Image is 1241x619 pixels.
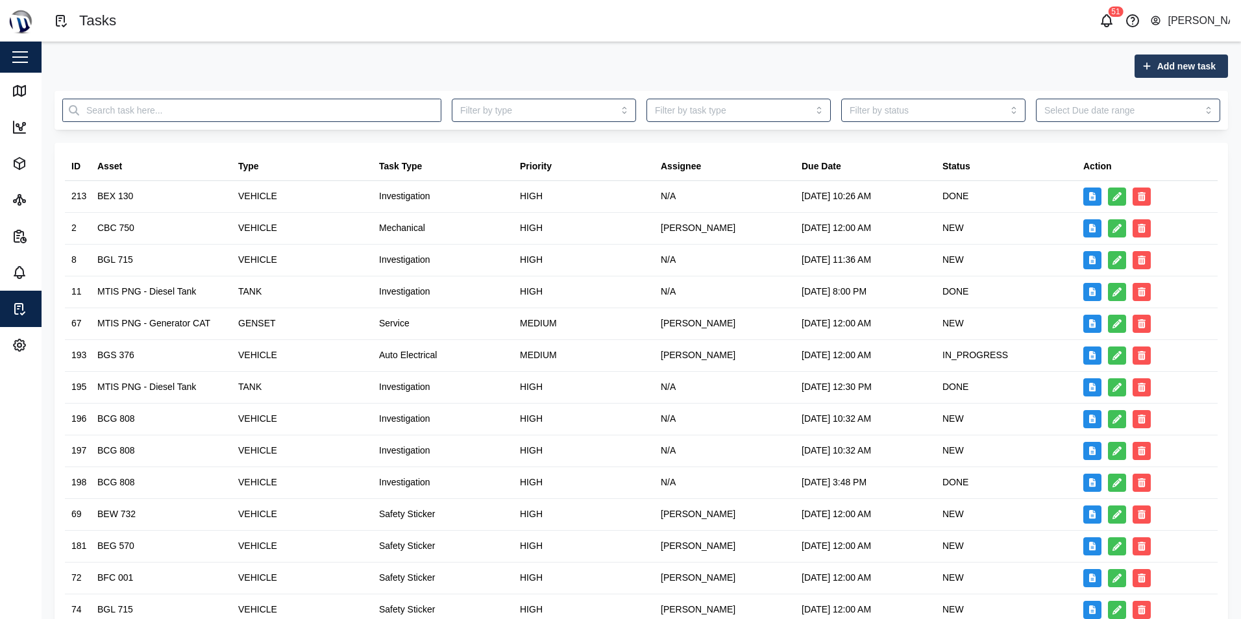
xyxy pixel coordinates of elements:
div: Type [238,160,259,174]
div: [PERSON_NAME] [661,317,735,331]
div: VEHICLE [238,571,277,585]
div: HIGH [520,412,543,426]
div: VEHICLE [238,507,277,522]
div: 67 [71,317,82,331]
div: NEW [942,571,964,585]
div: 195 [71,380,86,394]
div: [PERSON_NAME] [661,507,735,522]
div: VEHICLE [238,348,277,363]
div: 51 [1108,6,1123,17]
div: [DATE] 12:00 AM [802,348,871,363]
div: [PERSON_NAME] [661,603,735,617]
div: NEW [942,444,964,458]
div: MTIS PNG - Generator CAT [97,317,210,331]
div: MTIS PNG - Diesel Tank [97,380,196,394]
div: [DATE] 12:30 PM [802,380,872,394]
div: DONE [942,285,968,299]
div: Task Type [379,160,422,174]
div: DONE [942,476,968,490]
div: 193 [71,348,86,363]
div: NEW [942,317,964,331]
input: Filter by status [841,99,1026,122]
div: 213 [71,189,86,204]
div: N/A [661,444,676,458]
div: N/A [661,253,676,267]
div: Dashboard [34,120,89,134]
div: [DATE] 12:00 AM [802,571,871,585]
div: Investigation [379,412,430,426]
div: 72 [71,571,82,585]
div: NEW [942,412,964,426]
div: [PERSON_NAME] [1168,13,1230,29]
div: NEW [942,253,964,267]
div: HIGH [520,476,543,490]
div: Asset [97,160,122,174]
div: Mechanical [379,221,425,236]
div: Tasks [79,10,116,32]
span: Add new task [1157,55,1216,77]
div: NEW [942,221,964,236]
div: [PERSON_NAME] [661,571,735,585]
div: BFC 001 [97,571,133,585]
div: ID [71,160,80,174]
div: BCG 808 [97,444,135,458]
div: HIGH [520,380,543,394]
div: Safety Sticker [379,539,435,553]
div: [PERSON_NAME] [661,221,735,236]
div: [DATE] 3:48 PM [802,476,866,490]
div: MTIS PNG - Diesel Tank [97,285,196,299]
div: [PERSON_NAME] [661,539,735,553]
div: [DATE] 8:00 PM [802,285,866,299]
div: Safety Sticker [379,603,435,617]
div: HIGH [520,603,543,617]
div: TANK [238,285,262,299]
div: 11 [71,285,82,299]
div: Tasks [34,302,68,316]
div: Service [379,317,410,331]
div: DONE [942,189,968,204]
div: [PERSON_NAME] [661,348,735,363]
div: BEG 570 [97,539,134,553]
div: NEW [942,507,964,522]
div: 198 [71,476,86,490]
div: NEW [942,603,964,617]
div: VEHICLE [238,221,277,236]
div: HIGH [520,444,543,458]
div: 74 [71,603,82,617]
div: HIGH [520,539,543,553]
input: Filter by task type [646,99,831,122]
div: Assets [34,156,71,171]
div: N/A [661,412,676,426]
div: 8 [71,253,77,267]
div: [DATE] 12:00 AM [802,221,871,236]
div: BGL 715 [97,603,133,617]
img: Main Logo [6,6,35,35]
div: MEDIUM [520,317,557,331]
div: Map [34,84,62,98]
button: [PERSON_NAME] [1149,12,1231,30]
div: Status [942,160,970,174]
div: [DATE] 10:26 AM [802,189,871,204]
div: [DATE] 12:00 AM [802,507,871,522]
div: VEHICLE [238,476,277,490]
div: N/A [661,380,676,394]
div: Reports [34,229,76,243]
div: N/A [661,476,676,490]
div: VEHICLE [238,539,277,553]
div: Investigation [379,444,430,458]
div: HIGH [520,221,543,236]
div: N/A [661,189,676,204]
div: CBC 750 [97,221,134,236]
div: N/A [661,285,676,299]
div: BGL 715 [97,253,133,267]
div: VEHICLE [238,444,277,458]
div: [DATE] 10:32 AM [802,444,871,458]
div: 69 [71,507,82,522]
div: VEHICLE [238,189,277,204]
input: Select Due date range [1036,99,1220,122]
div: [DATE] 12:00 AM [802,539,871,553]
div: IN_PROGRESS [942,348,1008,363]
div: Investigation [379,189,430,204]
div: Investigation [379,476,430,490]
div: HIGH [520,507,543,522]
